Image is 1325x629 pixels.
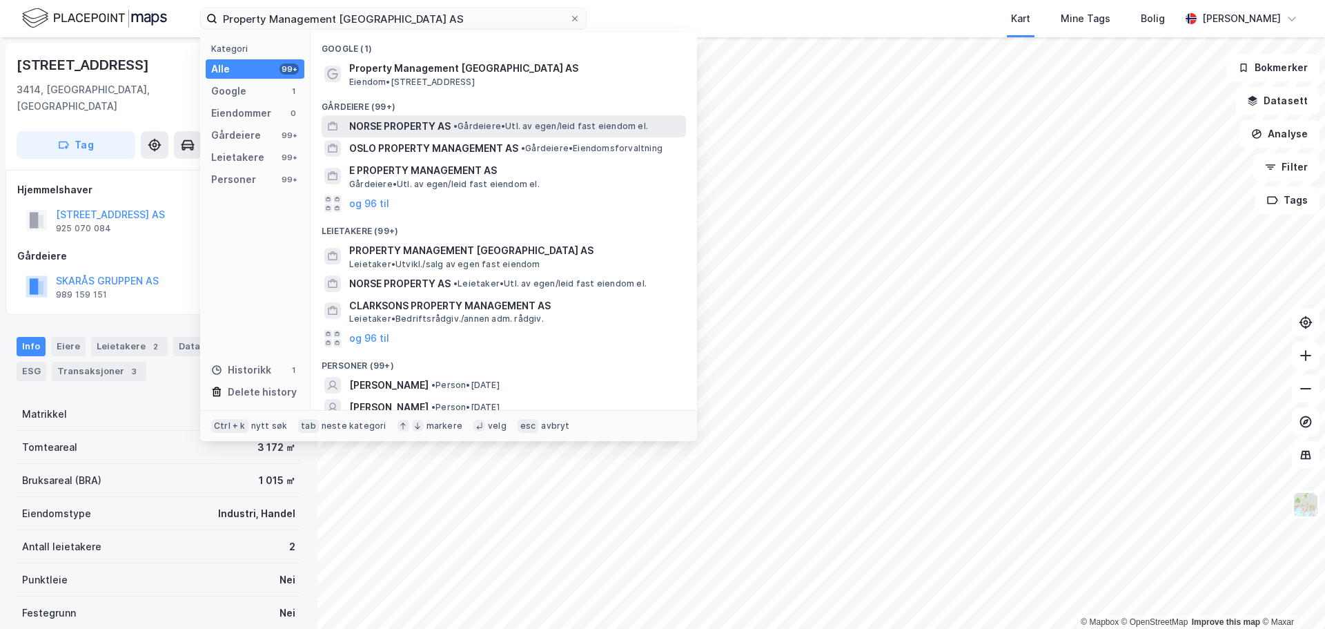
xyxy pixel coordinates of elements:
button: Filter [1253,153,1319,181]
span: Gårdeiere • Utl. av egen/leid fast eiendom el. [453,121,648,132]
div: 989 159 151 [56,289,107,300]
div: Leietakere (99+) [311,215,697,240]
div: Gårdeiere (99+) [311,90,697,115]
div: 99+ [279,130,299,141]
div: Google [211,83,246,99]
span: Eiendom • [STREET_ADDRESS] [349,77,475,88]
div: velg [488,420,507,432]
div: Kontrollprogram for chat [1256,563,1325,629]
div: Matrikkel [22,406,67,423]
button: Analyse [1239,120,1319,148]
div: Industri, Handel [218,505,295,522]
div: Hjemmelshaver [17,182,300,198]
div: Eiere [51,337,86,356]
div: Leietakere [91,337,168,356]
div: neste kategori [322,420,386,432]
button: Bokmerker [1226,54,1319,81]
div: Bolig [1141,10,1165,27]
img: logo.f888ab2527a4732fd821a326f86c7f29.svg [22,6,167,30]
div: Personer (99+) [311,349,697,374]
div: Historikk [211,362,271,378]
div: Leietakere [211,149,264,166]
span: • [431,402,435,412]
span: [PERSON_NAME] [349,399,429,416]
a: Mapbox [1081,617,1119,627]
div: Antall leietakere [22,539,101,555]
span: CLARKSONS PROPERTY MANAGEMENT AS [349,298,680,314]
a: Improve this map [1192,617,1260,627]
div: 2 [148,340,162,354]
iframe: Chat Widget [1256,563,1325,629]
div: Transaksjoner [52,362,146,381]
div: Nei [279,605,295,621]
div: Festegrunn [22,605,76,621]
div: Delete history [228,384,297,400]
div: Datasett [173,337,225,356]
span: Person • [DATE] [431,380,500,391]
button: Tags [1255,186,1319,214]
div: Gårdeiere [17,248,300,264]
div: tab [298,419,319,433]
div: esc [518,419,539,433]
div: markere [426,420,462,432]
span: • [521,143,525,153]
span: Person • [DATE] [431,402,500,413]
button: Datasett [1235,87,1319,115]
div: Mine Tags [1061,10,1110,27]
span: NORSE PROPERTY AS [349,118,451,135]
input: Søk på adresse, matrikkel, gårdeiere, leietakere eller personer [217,8,569,29]
div: Eiendomstype [22,505,91,522]
div: Gårdeiere [211,127,261,144]
div: 2 [289,539,295,555]
div: [STREET_ADDRESS] [17,54,152,76]
div: 1 [288,365,299,376]
span: • [453,121,458,131]
div: Kart [1011,10,1030,27]
div: 3 [127,365,141,378]
span: Gårdeiere • Eiendomsforvaltning [521,143,662,154]
div: Punktleie [22,572,68,588]
span: Property Management [GEOGRAPHIC_DATA] AS [349,60,680,77]
div: 99+ [279,64,299,75]
span: • [453,278,458,289]
span: Leietaker • Bedriftsrådgiv./annen adm. rådgiv. [349,313,544,325]
div: 0 [288,108,299,119]
div: Bruksareal (BRA) [22,472,101,489]
span: Leietaker • Utvikl./salg av egen fast eiendom [349,259,540,270]
div: Nei [279,572,295,588]
div: Personer [211,171,256,188]
div: 925 070 084 [56,223,111,234]
div: 3414, [GEOGRAPHIC_DATA], [GEOGRAPHIC_DATA] [17,81,250,115]
img: Z [1293,492,1319,518]
button: og 96 til [349,330,389,347]
span: OSLO PROPERTY MANAGEMENT AS [349,140,518,157]
span: E PROPERTY MANAGEMENT AS [349,162,680,179]
span: Gårdeiere • Utl. av egen/leid fast eiendom el. [349,179,540,190]
span: Leietaker • Utl. av egen/leid fast eiendom el. [453,278,647,289]
div: 99+ [279,152,299,163]
div: 3 172 ㎡ [257,439,295,456]
div: Info [17,337,46,356]
div: Eiendommer [211,105,271,122]
div: Alle [211,61,230,77]
button: Tag [17,131,135,159]
div: 1 015 ㎡ [259,472,295,489]
div: Kategori [211,43,304,54]
span: [PERSON_NAME] [349,377,429,394]
div: ESG [17,362,46,381]
div: Google (1) [311,32,697,57]
span: NORSE PROPERTY AS [349,275,451,292]
div: Ctrl + k [211,419,248,433]
button: og 96 til [349,195,389,212]
div: [PERSON_NAME] [1202,10,1281,27]
span: PROPERTY MANAGEMENT [GEOGRAPHIC_DATA] AS [349,242,680,259]
a: OpenStreetMap [1121,617,1188,627]
div: 1 [288,86,299,97]
div: 99+ [279,174,299,185]
span: • [431,380,435,390]
div: nytt søk [251,420,288,432]
div: avbryt [541,420,569,432]
div: Tomteareal [22,439,77,456]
